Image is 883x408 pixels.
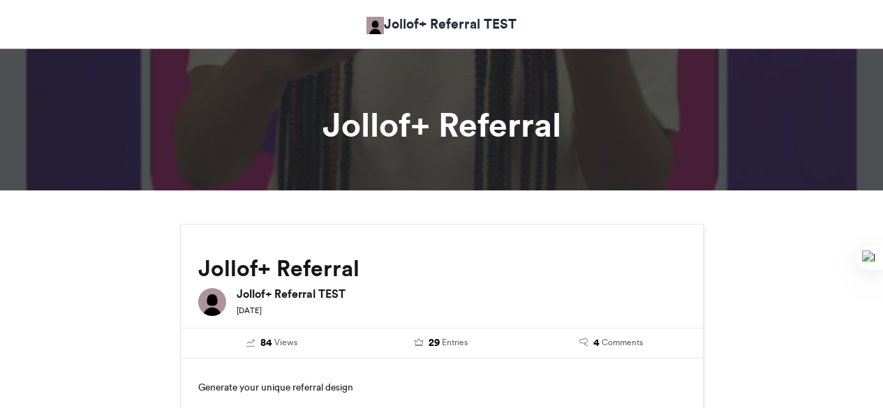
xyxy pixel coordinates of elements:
p: Generate your unique referral design [198,376,685,398]
span: 29 [429,335,440,351]
img: Jollof+ Referral TEST [198,288,226,316]
span: Entries [442,336,468,349]
h1: Jollof+ Referral [54,108,829,142]
a: 84 Views [198,335,347,351]
span: 84 [260,335,272,351]
h2: Jollof+ Referral [198,256,685,281]
a: Jollof+ Referral TEST [366,14,517,34]
h6: Jollof+ Referral TEST [237,288,685,299]
span: Comments [602,336,643,349]
img: Jollof+ Referral TEST [366,17,384,34]
small: [DATE] [237,305,262,315]
a: 4 Comments [537,335,685,351]
a: 29 Entries [367,335,516,351]
span: Views [274,336,297,349]
span: 4 [593,335,600,351]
